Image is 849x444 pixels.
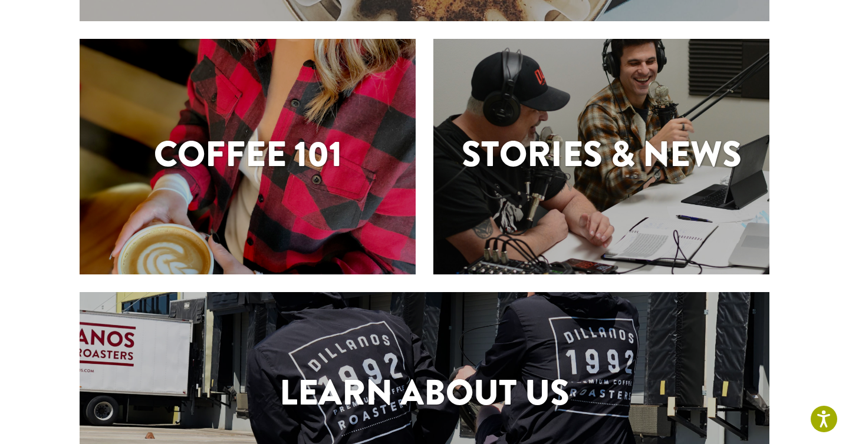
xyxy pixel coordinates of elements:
[80,366,769,419] h1: Learn About Us
[433,39,769,274] a: Stories & News
[433,128,769,181] h1: Stories & News
[80,128,416,181] h1: Coffee 101
[80,39,416,274] a: Coffee 101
